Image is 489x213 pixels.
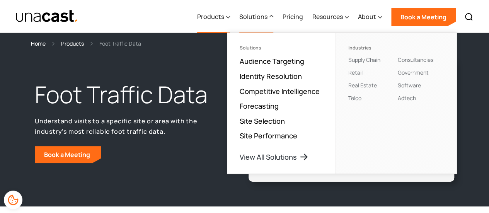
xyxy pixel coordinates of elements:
[15,10,78,23] a: home
[197,12,224,21] div: Products
[348,69,363,76] a: Retail
[240,56,304,66] a: Audience Targeting
[99,39,141,48] div: Foot Traffic Data
[391,8,456,26] a: Book a Meeting
[240,87,320,96] a: Competitive Intelligence
[240,72,302,81] a: Identity Resolution
[348,45,395,51] div: Industries
[61,39,84,48] a: Products
[240,116,285,126] a: Site Selection
[197,1,230,33] div: Products
[312,1,349,33] div: Resources
[398,94,416,102] a: Adtech
[398,56,433,63] a: Consultancies
[240,101,279,111] a: Forecasting
[240,152,308,162] a: View All Solutions
[358,12,376,21] div: About
[348,82,377,89] a: Real Estate
[240,131,297,140] a: Site Performance
[312,12,343,21] div: Resources
[31,39,46,48] a: Home
[35,116,220,136] p: Understand visits to a specific site or area with the industry’s most reliable foot traffic data.
[239,1,273,33] div: Solutions
[227,32,457,174] nav: Solutions
[35,146,101,163] a: Book a Meeting
[239,12,268,21] div: Solutions
[15,10,78,23] img: Unacast text logo
[35,79,220,110] h1: Foot Traffic Data
[240,45,323,51] div: Solutions
[358,1,382,33] div: About
[348,94,361,102] a: Telco
[464,12,474,22] img: Search icon
[348,56,380,63] a: Supply Chain
[398,69,429,76] a: Government
[283,1,303,33] a: Pricing
[4,191,22,209] div: Cookie Preferences
[398,82,421,89] a: Software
